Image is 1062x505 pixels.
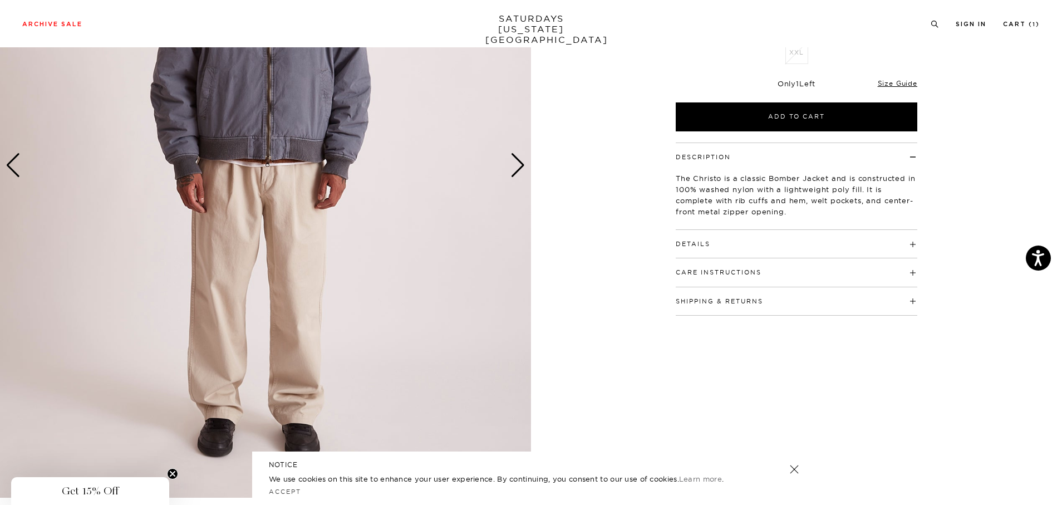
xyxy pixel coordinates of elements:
[22,21,82,27] a: Archive Sale
[1003,21,1040,27] a: Cart (1)
[269,473,754,484] p: We use cookies on this site to enhance your user experience. By continuing, you consent to our us...
[676,154,731,160] button: Description
[6,153,21,178] div: Previous slide
[878,79,917,87] a: Size Guide
[62,484,119,498] span: Get 15% Off
[679,474,722,483] a: Learn more
[676,298,763,305] button: Shipping & Returns
[1032,22,1036,27] small: 1
[167,468,178,479] button: Close teaser
[676,269,761,276] button: Care Instructions
[676,241,710,247] button: Details
[676,102,917,131] button: Add to Cart
[676,173,917,217] p: The Christo is a classic Bomber Jacket and is constructed in 100% washed nylon with a lightweight...
[956,21,986,27] a: Sign In
[796,79,799,88] span: 1
[676,79,917,89] div: Only Left
[269,460,793,470] h5: NOTICE
[510,153,525,178] div: Next slide
[269,488,301,496] a: Accept
[11,477,169,505] div: Get 15% OffClose teaser
[485,13,577,45] a: SATURDAYS[US_STATE][GEOGRAPHIC_DATA]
